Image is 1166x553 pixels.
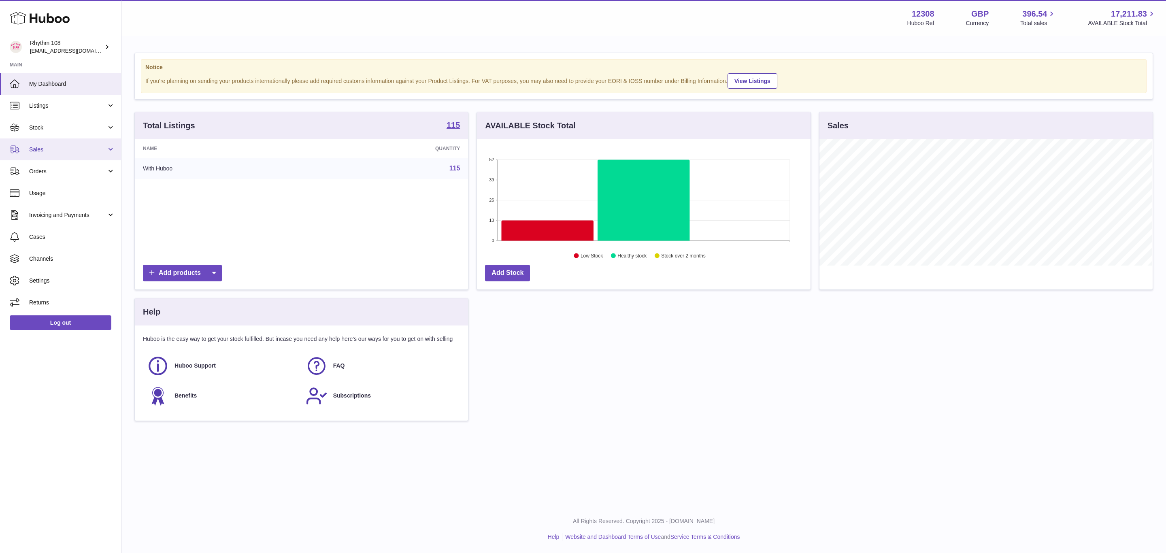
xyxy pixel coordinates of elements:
[29,146,106,153] span: Sales
[29,299,115,306] span: Returns
[306,385,456,407] a: Subscriptions
[29,102,106,110] span: Listings
[670,534,740,540] a: Service Terms & Conditions
[135,139,311,158] th: Name
[581,253,603,259] text: Low Stock
[143,306,160,317] h3: Help
[147,355,298,377] a: Huboo Support
[29,211,106,219] span: Invoicing and Payments
[492,238,494,243] text: 0
[174,362,216,370] span: Huboo Support
[143,335,460,343] p: Huboo is the easy way to get your stock fulfilled. But incase you need any help here's our ways f...
[174,392,197,400] span: Benefits
[971,9,989,19] strong: GBP
[10,315,111,330] a: Log out
[907,19,934,27] div: Huboo Ref
[143,120,195,131] h3: Total Listings
[618,253,647,259] text: Healthy stock
[30,39,103,55] div: Rhythm 108
[728,73,777,89] a: View Listings
[10,41,22,53] img: orders@rhythm108.com
[29,80,115,88] span: My Dashboard
[447,121,460,129] strong: 115
[333,392,371,400] span: Subscriptions
[562,533,740,541] li: and
[128,517,1160,525] p: All Rights Reserved. Copyright 2025 - [DOMAIN_NAME]
[912,9,934,19] strong: 12308
[485,120,575,131] h3: AVAILABLE Stock Total
[147,385,298,407] a: Benefits
[447,121,460,131] a: 115
[333,362,345,370] span: FAQ
[1088,19,1156,27] span: AVAILABLE Stock Total
[29,277,115,285] span: Settings
[145,72,1142,89] div: If you're planning on sending your products internationally please add required customs informati...
[489,198,494,202] text: 26
[548,534,560,540] a: Help
[966,19,989,27] div: Currency
[1022,9,1047,19] span: 396.54
[29,124,106,132] span: Stock
[662,253,706,259] text: Stock over 2 months
[143,265,222,281] a: Add products
[1020,19,1056,27] span: Total sales
[29,189,115,197] span: Usage
[489,157,494,162] text: 52
[489,218,494,223] text: 13
[29,233,115,241] span: Cases
[1020,9,1056,27] a: 396.54 Total sales
[311,139,468,158] th: Quantity
[135,158,311,179] td: With Huboo
[489,177,494,182] text: 39
[485,265,530,281] a: Add Stock
[29,255,115,263] span: Channels
[29,168,106,175] span: Orders
[565,534,661,540] a: Website and Dashboard Terms of Use
[828,120,849,131] h3: Sales
[306,355,456,377] a: FAQ
[1111,9,1147,19] span: 17,211.83
[1088,9,1156,27] a: 17,211.83 AVAILABLE Stock Total
[449,165,460,172] a: 115
[145,64,1142,71] strong: Notice
[30,47,119,54] span: [EMAIL_ADDRESS][DOMAIN_NAME]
